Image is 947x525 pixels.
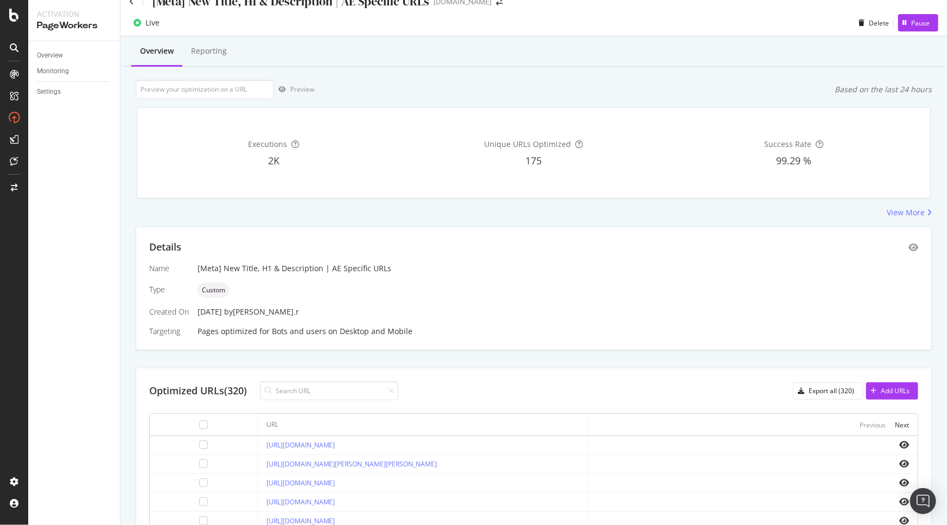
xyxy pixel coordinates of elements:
[37,50,63,61] div: Overview
[899,478,909,487] i: eye
[869,18,889,28] div: Delete
[149,306,189,317] div: Created On
[198,283,230,298] div: neutral label
[149,326,189,337] div: Targeting
[191,46,227,56] div: Reporting
[37,66,69,77] div: Monitoring
[198,306,918,317] div: [DATE]
[266,459,437,469] a: [URL][DOMAIN_NAME][PERSON_NAME][PERSON_NAME]
[899,497,909,506] i: eye
[37,50,112,61] a: Overview
[887,207,932,218] a: View More
[37,86,61,98] div: Settings
[793,382,863,400] button: Export all (320)
[149,263,189,274] div: Name
[910,488,936,514] div: Open Intercom Messenger
[149,240,181,254] div: Details
[895,420,909,430] div: Next
[898,14,938,31] button: Pause
[809,386,854,395] div: Export all (320)
[854,14,889,31] button: Delete
[272,326,326,337] div: Bots and users
[776,154,811,167] span: 99.29 %
[266,497,335,507] a: [URL][DOMAIN_NAME]
[260,381,398,400] input: Search URL
[202,287,225,293] span: Custom
[266,420,278,430] div: URL
[140,46,174,56] div: Overview
[136,80,274,99] input: Preview your optimization on a URL
[860,418,886,431] button: Previous
[149,384,247,398] div: Optimized URLs (320)
[485,139,571,149] span: Unique URLs Optimized
[835,84,932,95] div: Based on the last 24 hours
[268,154,279,167] span: 2K
[866,382,918,400] button: Add URLs
[860,420,886,430] div: Previous
[37,86,112,98] a: Settings
[908,243,918,252] div: eye
[911,18,930,28] div: Pause
[37,20,111,32] div: PageWorkers
[899,516,909,525] i: eye
[526,154,542,167] span: 175
[145,17,160,28] div: Live
[895,418,909,431] button: Next
[764,139,811,149] span: Success Rate
[198,263,918,274] div: [Meta] New Title, H1 & Description | AE Specific URLs
[37,66,112,77] a: Monitoring
[290,85,314,94] div: Preview
[340,326,412,337] div: Desktop and Mobile
[887,207,925,218] div: View More
[881,386,910,395] div: Add URLs
[198,326,918,337] div: Pages optimized for on
[899,459,909,468] i: eye
[899,440,909,449] i: eye
[37,9,111,20] div: Activation
[274,81,314,98] button: Preview
[266,440,335,450] a: [URL][DOMAIN_NAME]
[249,139,288,149] span: Executions
[266,478,335,488] a: [URL][DOMAIN_NAME]
[224,306,299,317] div: by [PERSON_NAME].r
[149,284,189,295] div: Type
